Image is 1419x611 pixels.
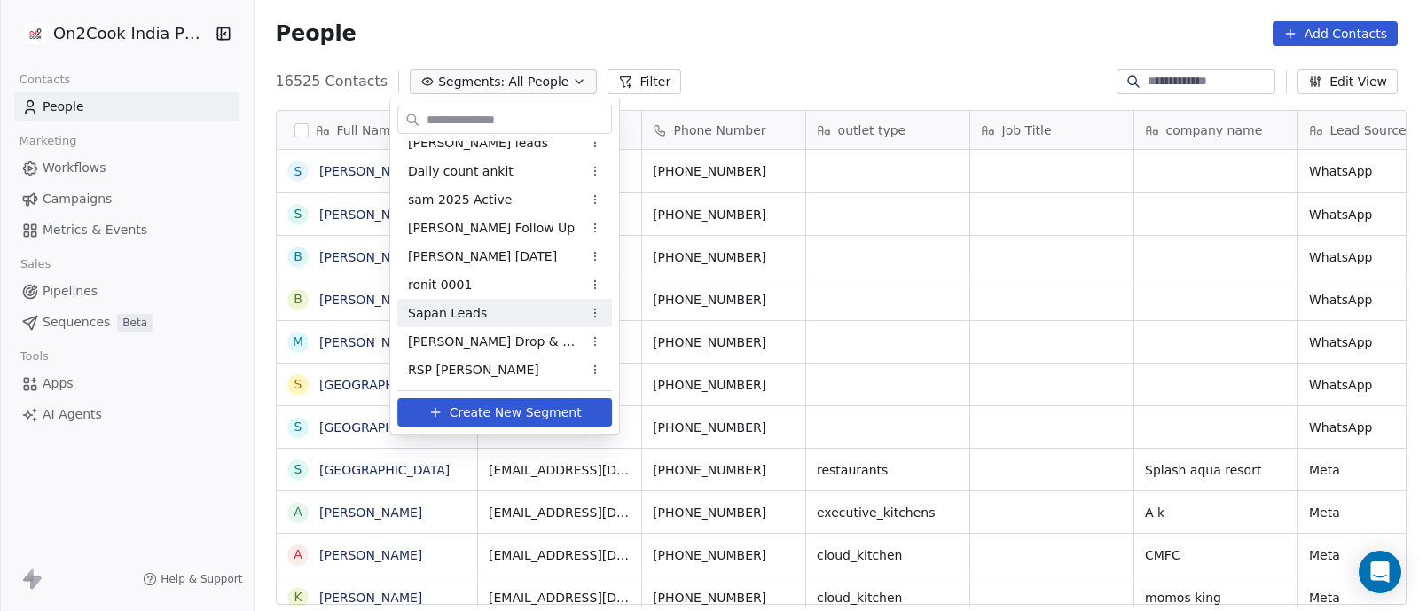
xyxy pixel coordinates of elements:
[408,219,575,238] span: [PERSON_NAME] Follow Up
[408,162,514,181] span: Daily count ankit
[408,304,487,323] span: Sapan Leads
[408,191,512,209] span: sam 2025 Active
[408,247,557,266] span: [PERSON_NAME] [DATE]
[408,333,582,351] span: [PERSON_NAME] Drop & Cold
[408,134,548,153] span: [PERSON_NAME] leads
[450,403,582,422] span: Create New Segment
[408,276,472,294] span: ronit 0001
[408,361,539,380] span: RSP [PERSON_NAME]
[397,398,612,427] button: Create New Segment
